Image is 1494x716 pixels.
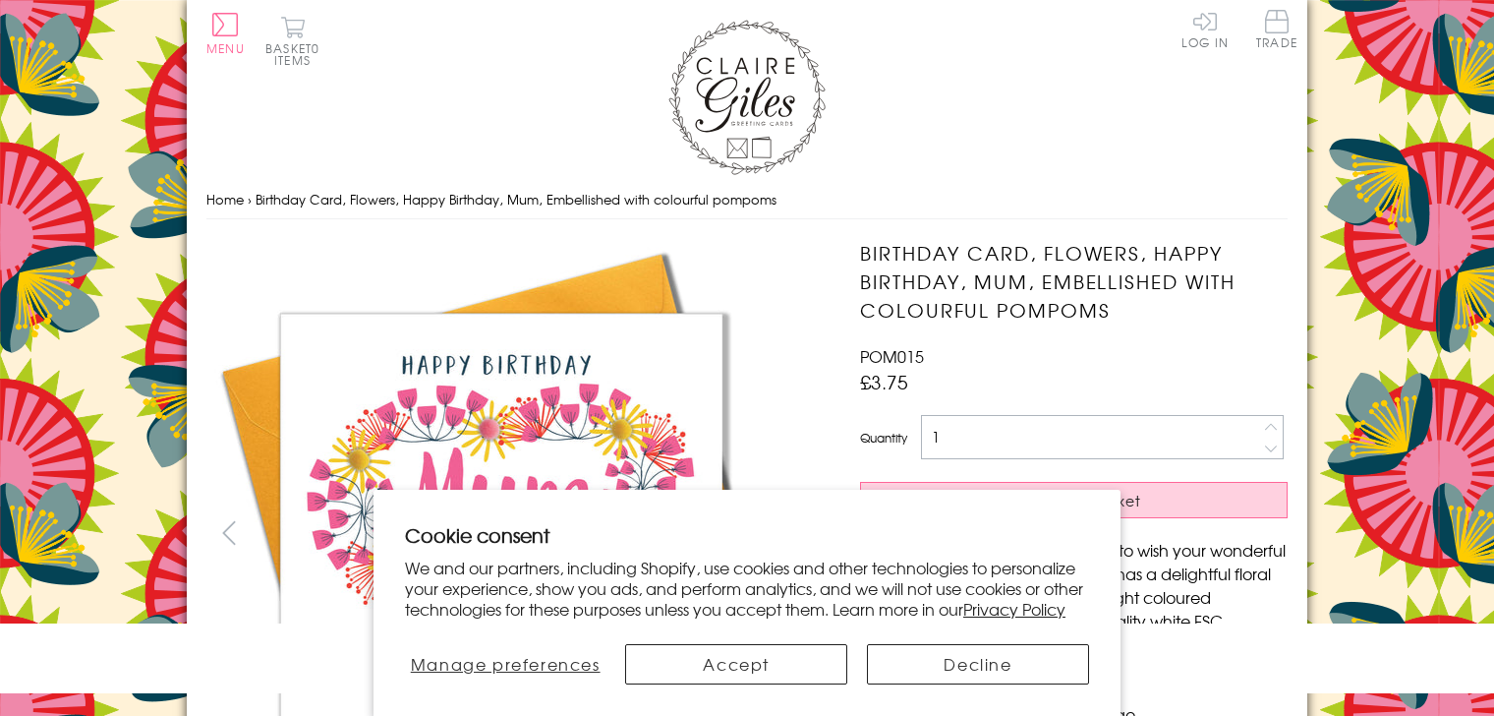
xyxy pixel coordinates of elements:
[1181,10,1229,48] a: Log In
[860,368,908,395] span: £3.75
[1256,10,1297,48] span: Trade
[256,190,776,209] span: Birthday Card, Flowers, Happy Birthday, Mum, Embellished with colourful pompoms
[265,16,319,66] button: Basket0 items
[405,644,605,685] button: Manage preferences
[206,180,1288,220] nav: breadcrumbs
[867,644,1089,685] button: Decline
[860,344,924,368] span: POM015
[206,13,245,54] button: Menu
[1256,10,1297,52] a: Trade
[274,39,319,69] span: 0 items
[668,20,826,175] img: Claire Giles Greetings Cards
[206,39,245,57] span: Menu
[860,429,907,447] label: Quantity
[405,558,1089,619] p: We and our partners, including Shopify, use cookies and other technologies to personalize your ex...
[860,239,1288,324] h1: Birthday Card, Flowers, Happy Birthday, Mum, Embellished with colourful pompoms
[206,510,251,555] button: prev
[248,190,252,209] span: ›
[860,482,1288,518] button: Add to Basket
[206,190,244,209] a: Home
[625,644,847,685] button: Accept
[963,597,1065,621] a: Privacy Policy
[411,652,601,676] span: Manage preferences
[405,521,1089,549] h2: Cookie consent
